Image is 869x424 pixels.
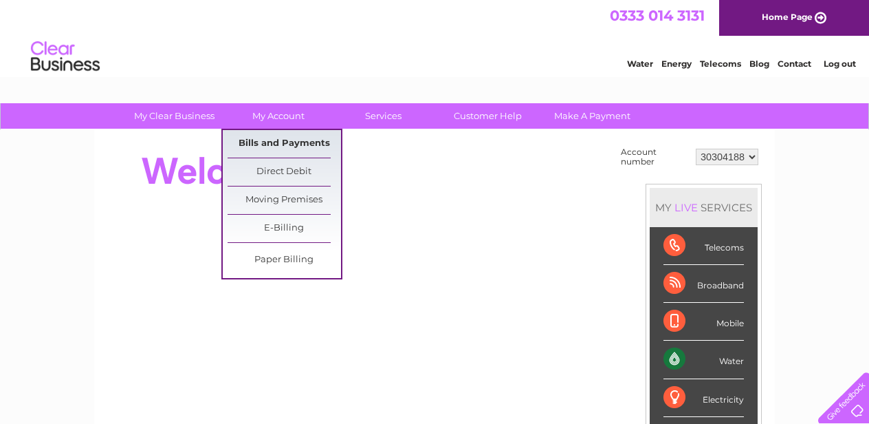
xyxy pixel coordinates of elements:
a: Log out [824,59,856,69]
a: Blog [749,59,769,69]
div: Clear Business is a trading name of Verastar Limited (registered in [GEOGRAPHIC_DATA] No. 3667643... [111,8,760,67]
a: Contact [778,59,811,69]
a: E-Billing [228,215,341,242]
div: LIVE [672,201,701,214]
div: Broadband [663,265,744,303]
a: Customer Help [431,103,544,129]
a: Telecoms [700,59,741,69]
div: Electricity [663,379,744,417]
td: Account number [617,144,692,170]
a: Bills and Payments [228,130,341,158]
a: My Account [222,103,335,129]
a: My Clear Business [118,103,231,129]
a: 0333 014 3131 [610,7,705,24]
a: Direct Debit [228,158,341,186]
a: Services [327,103,440,129]
div: Water [663,341,744,379]
div: MY SERVICES [650,188,758,227]
a: Energy [661,59,692,69]
div: Mobile [663,303,744,341]
img: logo.png [30,36,100,78]
a: Moving Premises [228,187,341,214]
a: Paper Billing [228,246,341,274]
a: Make A Payment [536,103,649,129]
a: Water [627,59,653,69]
div: Telecoms [663,227,744,265]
